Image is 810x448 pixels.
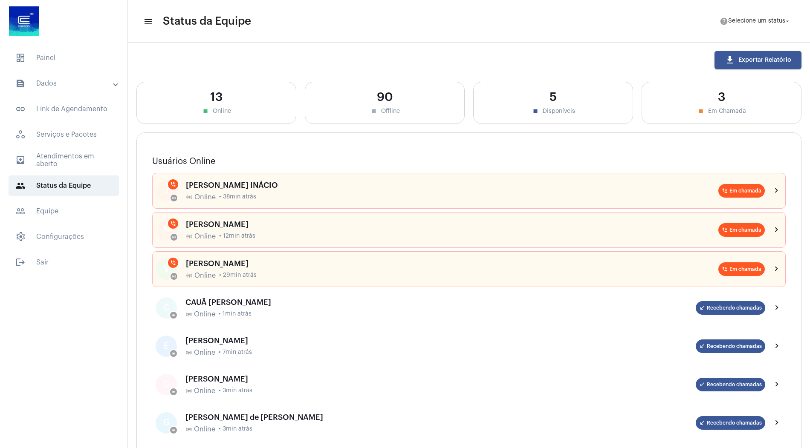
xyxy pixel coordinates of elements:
mat-icon: online_prediction [171,351,176,356]
button: Selecione um status [715,13,796,30]
div: G [156,412,177,434]
div: Disponíveis [482,107,624,115]
mat-icon: call_received [699,420,705,426]
span: Sair [9,252,119,273]
mat-expansion-panel-header: sidenav iconDados [5,73,127,94]
mat-icon: online_prediction [186,194,193,201]
mat-icon: sidenav icon [15,181,26,191]
img: d4669ae0-8c07-2337-4f67-34b0df7f5ae4.jpeg [7,4,41,38]
mat-icon: sidenav icon [15,206,26,216]
div: [PERSON_NAME] [185,336,696,345]
mat-icon: stop [532,107,539,115]
mat-icon: stop [697,107,705,115]
mat-icon: call_received [699,343,705,349]
mat-icon: chevron_right [772,264,782,274]
mat-icon: online_prediction [185,388,192,394]
div: Online [145,107,287,115]
mat-icon: phone_in_talk [722,266,728,272]
span: Online [194,310,215,318]
mat-icon: online_prediction [171,428,176,432]
span: • 3min atrás [219,426,252,432]
mat-icon: online_prediction [185,311,192,318]
mat-icon: stop [370,107,378,115]
mat-icon: chevron_right [772,186,782,196]
mat-icon: chevron_right [772,303,782,313]
div: N [156,219,177,241]
span: Online [194,193,216,201]
span: sidenav icon [15,53,26,63]
span: Online [194,272,216,279]
mat-icon: chevron_right [772,418,782,428]
span: Configurações [9,227,119,247]
mat-panel-title: Dados [15,78,114,89]
div: C [156,297,177,319]
mat-icon: online_prediction [185,426,192,433]
mat-chip: Recebendo chamadas [696,301,765,315]
div: [PERSON_NAME] INÁCIO [186,181,718,190]
mat-chip: Em chamada [718,262,765,276]
div: [PERSON_NAME] [186,259,718,268]
span: • 7min atrás [219,349,252,356]
mat-icon: phone_in_talk [170,181,176,187]
span: Serviços e Pacotes [9,124,119,145]
span: sidenav icon [15,232,26,242]
mat-icon: online_prediction [185,349,192,356]
span: • 1min atrás [219,311,252,317]
div: 5 [482,91,624,104]
mat-icon: sidenav icon [143,17,152,27]
span: Exportar Relatório [725,57,791,63]
span: Status da Equipe [163,14,251,28]
mat-icon: help [720,17,728,26]
mat-icon: online_prediction [171,313,176,317]
mat-icon: phone_in_talk [722,188,728,194]
span: Online [194,425,215,433]
div: [PERSON_NAME] [186,220,718,229]
mat-icon: phone_in_talk [170,260,176,266]
div: J [156,180,177,201]
div: 3 [651,91,793,104]
div: V [156,258,177,280]
mat-icon: download [725,55,735,65]
mat-icon: arrow_drop_down [784,17,791,25]
mat-icon: online_prediction [172,235,176,239]
mat-chip: Recebendo chamadas [696,416,765,430]
mat-icon: sidenav icon [15,104,26,114]
div: CAUÃ [PERSON_NAME] [185,298,696,307]
mat-icon: sidenav icon [15,257,26,267]
span: Equipe [9,201,119,221]
div: [PERSON_NAME] de [PERSON_NAME] [185,413,696,422]
span: Online [194,233,216,240]
mat-icon: phone_in_talk [722,227,728,233]
div: E [156,336,177,357]
div: Em Chamada [651,107,793,115]
mat-icon: call_received [699,382,705,388]
span: Online [194,349,215,356]
mat-icon: chevron_right [772,341,782,351]
mat-icon: sidenav icon [15,78,26,89]
div: [PERSON_NAME] [185,375,696,383]
mat-icon: online_prediction [186,233,193,240]
span: • 38min atrás [219,194,256,200]
mat-icon: phone_in_talk [170,221,176,227]
mat-icon: chevron_right [772,379,782,390]
span: Link de Agendamento [9,99,119,119]
div: Offline [314,107,456,115]
mat-icon: stop [202,107,209,115]
span: • 29min atrás [219,272,257,279]
mat-icon: online_prediction [172,196,176,200]
span: Atendimentos em aberto [9,150,119,170]
mat-chip: Em chamada [718,223,765,237]
span: Selecione um status [728,18,785,24]
h3: Usuários Online [152,157,786,166]
mat-icon: sidenav icon [15,155,26,165]
span: • 3min atrás [219,388,252,394]
button: Exportar Relatório [715,51,801,69]
span: • 12min atrás [219,233,255,239]
mat-chip: Em chamada [718,184,765,198]
span: Status da Equipe [9,175,119,196]
span: sidenav icon [15,129,26,140]
div: G [156,374,177,395]
mat-chip: Recebendo chamadas [696,339,765,353]
mat-chip: Recebendo chamadas [696,378,765,391]
div: 90 [314,91,456,104]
